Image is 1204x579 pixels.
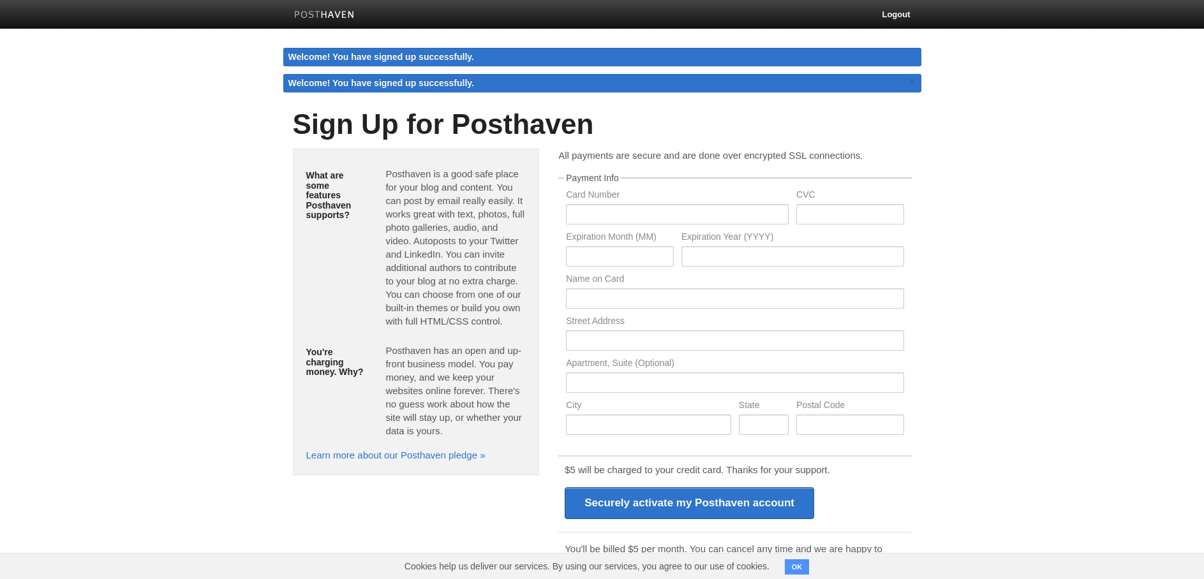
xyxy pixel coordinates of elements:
[385,167,526,328] p: Posthaven is a good safe place for your blog and content. You can post by email really easily. It...
[385,344,526,437] p: Posthaven has an open and up-front business model. You pay money, and we keep your websites onlin...
[566,400,731,413] label: City
[566,232,673,244] label: Expiration Month (MM)
[306,171,367,220] h5: What are some features Posthaven supports?
[565,487,814,519] input: Securely activate my Posthaven account
[566,316,903,328] label: Street Address
[288,78,475,88] span: Welcome! You have signed up successfully.
[283,48,921,66] div: Welcome! You have signed up successfully.
[739,400,789,413] label: State
[293,109,912,140] h1: Sign Up for Posthaven
[565,542,905,569] p: You'll be billed $5 per month. You can cancel any time and we are happy to refund your payment if...
[294,11,355,20] img: Posthaven-bar
[796,400,903,413] label: Postal Code
[566,358,903,370] label: Apartment, Suite (Optional)
[564,173,621,182] legend: Payment Info
[681,232,904,244] label: Expiration Year (YYYY)
[796,190,903,202] label: CVC
[306,450,486,460] a: Learn more about our Posthaven pledge »
[566,190,789,202] label: Card Number
[566,274,903,286] label: Name on Card
[785,559,810,575] button: OK
[565,463,905,476] p: $5 will be charged to your credit card. Thanks for your support.
[907,74,918,90] a: ×
[558,149,911,162] p: All payments are secure and are done over encrypted SSL connections.
[392,553,782,579] span: Cookies help us deliver our services. By using our services, you agree to our use of cookies.
[306,348,367,377] h5: You're charging money. Why?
